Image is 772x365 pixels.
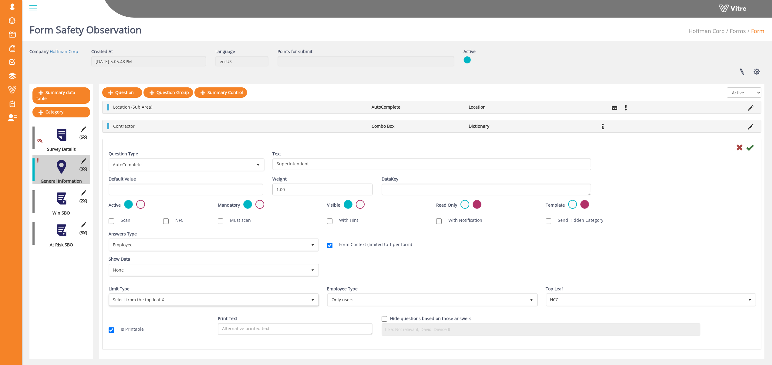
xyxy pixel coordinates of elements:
[327,202,340,208] label: Visible
[109,231,137,237] label: Answers Type
[194,87,247,98] a: Summary Control
[91,49,113,55] label: Created At
[29,49,49,55] label: Company
[169,217,184,223] label: NFC
[79,198,87,204] span: (2 )
[79,230,87,236] span: (3 )
[29,15,142,41] h1: Form Safety Observation
[369,123,466,129] li: Combo Box
[383,325,699,334] input: Like: Not relevant, David, Device 9
[333,242,412,248] label: Form Context (limited to 1 per form)
[546,218,551,224] input: Send Hidden Category
[464,56,471,64] img: yes
[115,217,130,223] label: Scan
[109,176,136,182] label: Default Value
[442,217,482,223] label: With Notification
[32,107,90,117] a: Category
[369,104,466,110] li: AutoComplete
[272,151,281,157] label: Text
[218,218,223,224] input: Must scan
[113,123,135,129] span: Contractor
[102,87,142,98] a: Question
[79,134,87,140] span: (5 )
[333,217,358,223] label: With Hint
[526,294,537,305] span: select
[32,87,90,104] a: Summary data table
[307,239,318,250] span: select
[32,242,86,248] div: At Risk SBO
[143,87,193,98] a: Question Group
[110,159,253,170] span: AutoComplete
[464,49,476,55] label: Active
[546,202,565,208] label: Template
[218,202,240,208] label: Mandatory
[730,27,746,35] a: Forms
[79,166,87,172] span: (3 )
[272,158,591,170] textarea: Superintendent
[32,210,86,216] div: Win SBO
[253,159,264,170] span: select
[327,218,332,224] input: With Hint
[218,316,237,322] label: Print Text
[110,239,307,250] span: Employee
[746,27,764,35] li: Form
[109,218,114,224] input: Scan
[547,294,744,305] span: HCC
[327,286,358,292] label: Employee Type
[382,176,398,182] label: DataKey
[436,202,457,208] label: Read Only
[113,104,152,110] span: Location (Sub Area)
[50,49,78,54] a: Hoffman Corp
[110,265,307,275] span: None
[215,49,235,55] label: Language
[382,316,387,322] input: Hide question based on answer
[744,294,755,305] span: select
[272,176,287,182] label: Weight
[327,243,332,248] input: Form Context (limited to 1 per form)
[109,286,130,292] label: Limit Type
[109,151,138,157] label: Question Type
[552,217,603,223] label: Send Hidden Category
[278,49,312,55] label: Points for submit
[163,218,169,224] input: NFC
[224,217,251,223] label: Must scan
[109,327,114,333] input: Is Printable
[328,294,526,305] span: Only users
[32,146,86,152] div: Survey Details
[546,286,563,292] label: Top Leaf
[115,326,144,332] label: Is Printable
[436,218,442,224] input: With Notification
[32,178,86,184] div: General Information
[307,265,318,275] span: select
[466,123,563,129] li: Dictionary
[307,294,318,305] span: select
[109,202,121,208] label: Active
[109,256,130,262] label: Show Data
[390,316,471,322] label: Hide questions based on those answers
[110,294,307,305] span: Select from the top leaf X
[689,27,725,35] a: Hoffman Corp
[466,104,563,110] li: Location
